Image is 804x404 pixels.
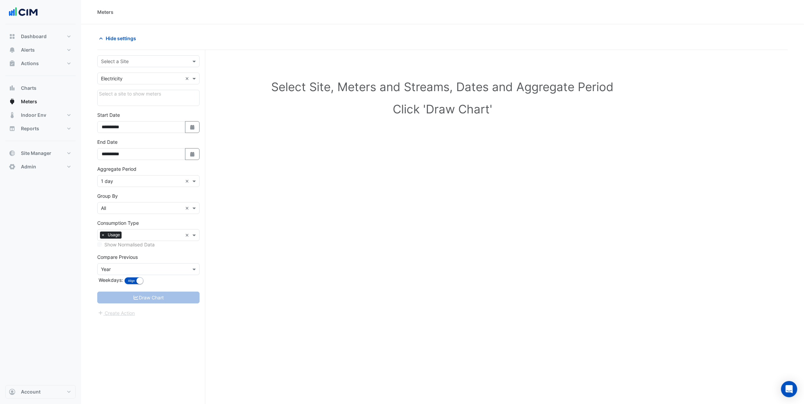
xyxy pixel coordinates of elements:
[106,35,136,42] span: Hide settings
[9,125,16,132] app-icon: Reports
[781,381,797,397] div: Open Intercom Messenger
[97,219,139,226] label: Consumption Type
[21,388,41,395] span: Account
[5,122,76,135] button: Reports
[9,33,16,40] app-icon: Dashboard
[21,98,37,105] span: Meters
[9,112,16,118] app-icon: Indoor Env
[108,102,777,116] h1: Click 'Draw Chart'
[97,241,200,248] div: Select meters or streams to enable normalisation
[9,47,16,53] app-icon: Alerts
[97,32,140,44] button: Hide settings
[185,232,191,239] span: Clear
[97,138,118,145] label: End Date
[21,112,46,118] span: Indoor Env
[21,125,39,132] span: Reports
[185,205,191,212] span: Clear
[97,253,138,261] label: Compare Previous
[108,80,777,94] h1: Select Site, Meters and Streams, Dates and Aggregate Period
[104,241,155,248] label: Show Normalised Data
[100,232,106,238] span: ×
[5,81,76,95] button: Charts
[5,95,76,108] button: Meters
[5,146,76,160] button: Site Manager
[5,43,76,57] button: Alerts
[97,90,200,106] div: Click Update or Cancel in Details panel
[97,165,136,172] label: Aggregate Period
[185,178,191,185] span: Clear
[5,57,76,70] button: Actions
[5,160,76,173] button: Admin
[97,192,118,199] label: Group By
[5,108,76,122] button: Indoor Env
[97,276,123,284] label: Weekdays:
[9,85,16,91] app-icon: Charts
[106,232,122,238] span: Usage
[5,30,76,43] button: Dashboard
[21,60,39,67] span: Actions
[5,385,76,399] button: Account
[21,163,36,170] span: Admin
[9,98,16,105] app-icon: Meters
[9,163,16,170] app-icon: Admin
[21,150,51,157] span: Site Manager
[9,60,16,67] app-icon: Actions
[97,8,113,16] div: Meters
[21,33,47,40] span: Dashboard
[8,5,38,19] img: Company Logo
[97,111,120,118] label: Start Date
[189,151,196,157] fa-icon: Select Date
[97,309,135,315] app-escalated-ticket-create-button: Please correct errors first
[9,150,16,157] app-icon: Site Manager
[185,75,191,82] span: Clear
[21,47,35,53] span: Alerts
[21,85,36,91] span: Charts
[189,124,196,130] fa-icon: Select Date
